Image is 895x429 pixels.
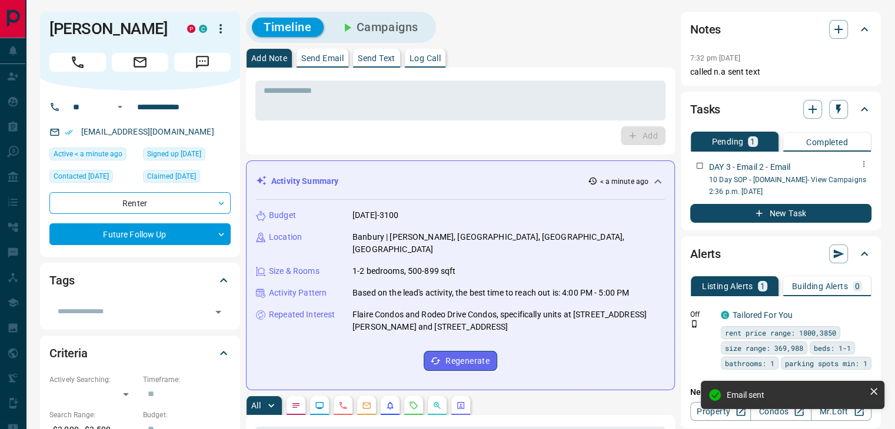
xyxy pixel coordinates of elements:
div: Notes [690,15,871,43]
div: Future Follow Up [49,223,231,245]
svg: Emails [362,401,371,410]
span: Message [174,53,231,72]
button: New Task [690,204,871,223]
p: Budget [269,209,296,222]
div: Tags [49,266,231,294]
p: Location [269,231,302,243]
span: Email [112,53,168,72]
p: 0 [855,282,860,290]
span: parking spots min: 1 [785,357,867,369]
a: 10 Day SOP - [DOMAIN_NAME]- View Campaigns [709,176,866,184]
p: All [251,401,261,410]
p: Actively Searching: [49,374,137,385]
svg: Push Notification Only [690,320,698,328]
span: Claimed [DATE] [147,170,196,182]
svg: Notes [291,401,301,410]
span: Active < a minute ago [54,148,122,160]
button: Campaigns [328,18,430,37]
p: Activity Pattern [269,287,327,299]
button: Regenerate [424,351,497,371]
a: Property [690,402,751,421]
p: Activity Summary [271,175,338,187]
p: Budget: [143,410,231,420]
p: Based on the lead's activity, the best time to reach out is: 4:00 PM - 5:00 PM [352,287,629,299]
button: Open [113,100,127,114]
h2: Notes [690,20,721,39]
h2: Tags [49,271,74,290]
p: New Alert: [690,386,871,398]
div: Wed Apr 30 2025 [49,170,137,186]
p: Timeframe: [143,374,231,385]
button: Timeline [252,18,324,37]
div: Tasks [690,95,871,123]
p: Completed [806,138,848,146]
span: beds: 1-1 [814,342,851,354]
p: Flaire Condos and Rodeo Drive Condos, specifically units at [STREET_ADDRESS][PERSON_NAME] and [ST... [352,309,665,333]
div: Tue Apr 22 2025 [143,148,231,164]
p: 1 [750,138,755,146]
span: Call [49,53,106,72]
div: Alerts [690,240,871,268]
p: DAY 3 - Email 2 - Email [709,161,790,173]
div: property.ca [187,25,195,33]
p: called n.a sent text [690,66,871,78]
p: 2:36 p.m. [DATE] [709,186,871,197]
p: Off [690,309,714,320]
h2: Criteria [49,344,88,363]
svg: Listing Alerts [385,401,395,410]
svg: Calls [338,401,348,410]
h2: Tasks [690,100,720,119]
p: Search Range: [49,410,137,420]
p: 1-2 bedrooms, 500-899 sqft [352,265,455,277]
svg: Requests [409,401,418,410]
p: Send Text [358,54,395,62]
p: 1 [760,282,765,290]
button: Open [210,304,227,320]
p: 7:32 pm [DATE] [690,54,740,62]
div: Criteria [49,339,231,367]
span: Signed up [DATE] [147,148,201,160]
p: < a minute ago [600,176,648,187]
p: [DATE]-3100 [352,209,398,222]
p: Size & Rooms [269,265,320,277]
svg: Opportunities [432,401,442,410]
svg: Lead Browsing Activity [315,401,324,410]
div: Activity Summary< a minute ago [256,170,665,192]
p: Listing Alerts [702,282,753,290]
h2: Alerts [690,244,721,263]
p: Log Call [410,54,441,62]
p: Add Note [251,54,287,62]
p: Send Email [301,54,344,62]
a: Tailored For You [733,310,793,320]
div: condos.ca [721,311,729,319]
p: Banbury | [PERSON_NAME], [GEOGRAPHIC_DATA], [GEOGRAPHIC_DATA], [GEOGRAPHIC_DATA] [352,231,665,256]
a: [EMAIL_ADDRESS][DOMAIN_NAME] [81,127,214,136]
p: Building Alerts [792,282,848,290]
span: bathrooms: 1 [725,357,774,369]
svg: Agent Actions [456,401,465,410]
p: Repeated Interest [269,309,335,321]
div: Thu Aug 14 2025 [49,148,137,164]
p: Pending [711,138,743,146]
h1: [PERSON_NAME] [49,19,169,38]
div: Renter [49,192,231,214]
span: size range: 369,988 [725,342,803,354]
span: Contacted [DATE] [54,170,109,182]
svg: Email Verified [65,128,73,136]
div: Tue Apr 22 2025 [143,170,231,186]
div: condos.ca [199,25,207,33]
div: Email sent [727,390,864,400]
span: rent price range: 1800,3850 [725,327,836,338]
